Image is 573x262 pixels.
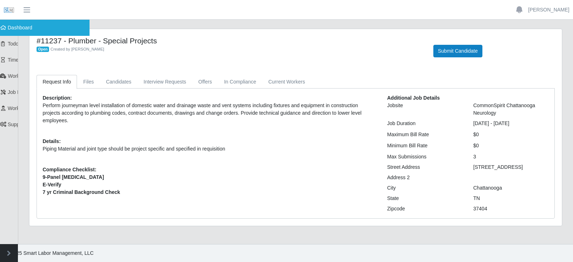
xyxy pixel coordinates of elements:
[43,167,96,172] b: Compliance Checklist:
[468,205,554,213] div: 37404
[382,120,468,127] div: Job Duration
[528,6,569,14] a: [PERSON_NAME]
[8,89,39,95] span: Job Requests
[8,57,34,63] span: Timesheets
[468,131,554,138] div: $0
[382,163,468,171] div: Street Address
[382,142,468,149] div: Minimum Bill Rate
[100,75,138,89] a: Candidates
[382,184,468,192] div: City
[382,205,468,213] div: Zipcode
[382,174,468,181] div: Address 2
[382,153,468,161] div: Max Submissions
[468,120,554,127] div: [DATE] - [DATE]
[77,75,100,89] a: Files
[37,47,49,52] span: Open
[8,105,27,111] span: Workers
[382,131,468,138] div: Maximum Bill Rate
[50,47,104,51] span: Created by [PERSON_NAME]
[43,102,376,124] p: Perform journeyman level installation of domestic water and drainage waste and vent systems inclu...
[43,138,61,144] b: Details:
[8,73,51,79] span: Worker Timesheets
[43,145,376,153] p: Piping Material and joint type should be project specific and specified in requisition
[218,75,263,89] a: In Compliance
[468,102,554,117] div: CommonSpirit Chattanooga Neurology
[468,184,554,192] div: Chattanooga
[262,75,311,89] a: Current Workers
[468,163,554,171] div: [STREET_ADDRESS]
[468,195,554,202] div: TN
[192,75,218,89] a: Offers
[8,122,46,127] span: Supplier Settings
[382,195,468,202] div: State
[43,173,376,181] span: 9-Panel [MEDICAL_DATA]
[43,181,376,189] span: E-Verify
[43,95,72,101] b: Description:
[37,36,423,45] h4: #11237 - Plumber - Special Projects
[8,25,33,30] span: Dashboard
[43,189,376,196] span: 7 yr Criminal Background Check
[382,102,468,117] div: Jobsite
[468,142,554,149] div: $0
[8,41,19,47] span: Todo
[138,75,192,89] a: Interview Requests
[468,153,554,161] div: 3
[4,5,14,15] img: SLM Logo
[387,95,440,101] b: Additional Job Details
[433,45,482,57] button: Submit Candidate
[6,250,93,256] span: © 2025 Smart Labor Management, LLC
[37,75,77,89] a: Request Info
